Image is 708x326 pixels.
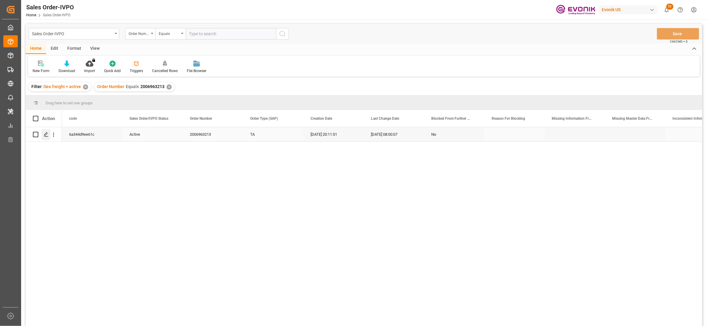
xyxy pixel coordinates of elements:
span: Ctrl/CMD + S [670,39,688,44]
a: Home [26,13,36,17]
div: TA [243,127,303,141]
div: Download [59,68,75,74]
button: Evonik US [600,4,660,15]
div: No [431,128,477,141]
div: Equals [159,30,179,36]
button: show 22 new notifications [660,3,674,17]
span: code [69,116,77,121]
div: [DATE] 20:11:51 [303,127,364,141]
span: Missing Master Data From Header [612,116,653,121]
img: Evonik-brand-mark-Deep-Purple-RGB.jpeg_1700498283.jpeg [556,5,595,15]
button: Help Center [674,3,687,17]
div: Triggers [130,68,143,74]
div: Edit [46,44,63,54]
div: New Form [33,68,49,74]
div: Sales Order-IVPO [26,3,74,12]
div: Action [42,116,55,121]
span: Order Type (SAP) [250,116,278,121]
span: Missing Information From Header [552,116,592,121]
span: Sea freight + active [44,84,81,89]
button: open menu [155,28,186,40]
span: Reason For Blocking [492,116,525,121]
span: Blocked From Further Processing [431,116,472,121]
span: Creation Date [311,116,332,121]
span: Filter : [31,84,44,89]
span: Drag here to set row groups [46,101,93,105]
div: File Browser [187,68,206,74]
div: Order Number [129,30,149,36]
div: Sales Order-IVPO [32,30,113,37]
button: Save [657,28,699,40]
span: Sales Order/IVPO Status [129,116,168,121]
span: 2006963213 [140,84,164,89]
div: 6a344d9ee61c [62,127,122,141]
input: Type to search [186,28,276,40]
div: 2006963213 [183,127,243,141]
div: Cancelled Rows [152,68,178,74]
div: Evonik US [600,5,658,14]
span: Order Number [97,84,124,89]
button: open menu [125,28,155,40]
div: Press SPACE to select this row. [26,127,62,142]
div: [DATE] 08:00:07 [364,127,424,141]
div: Quick Add [104,68,121,74]
div: View [86,44,104,54]
button: search button [276,28,289,40]
button: open menu [29,28,119,40]
span: Order Number [190,116,212,121]
span: Last Change Date [371,116,399,121]
div: ✕ [167,84,172,90]
div: Format [63,44,86,54]
span: 22 [666,4,674,10]
div: Active [129,128,175,141]
span: Equals [126,84,139,89]
div: Home [26,44,46,54]
div: ✕ [83,84,88,90]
